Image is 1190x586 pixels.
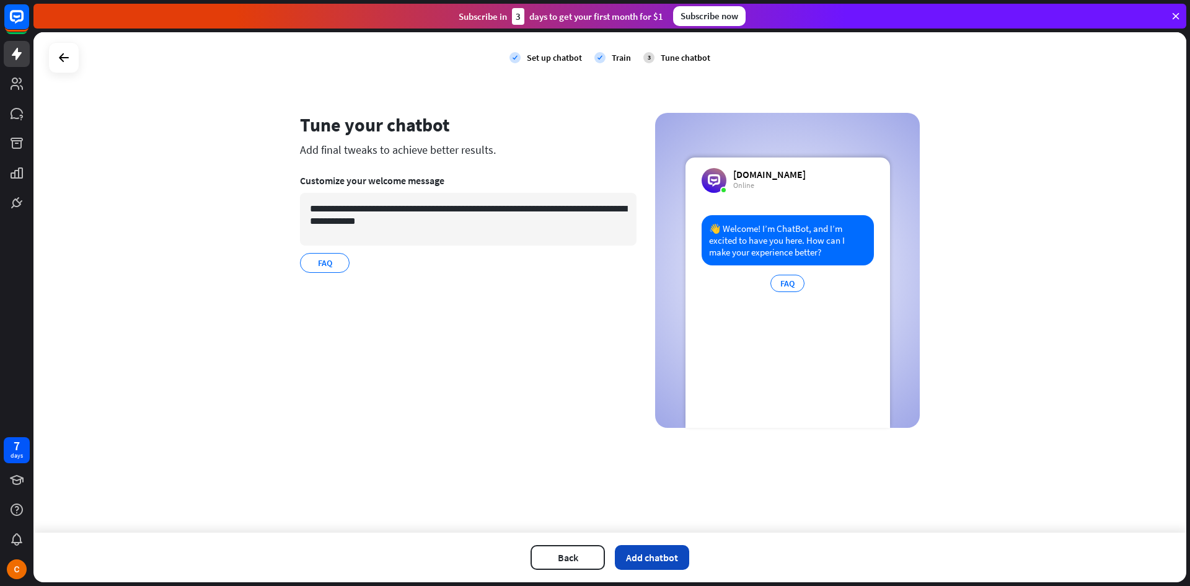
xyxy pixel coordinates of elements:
button: Back [531,545,605,570]
a: 7 days [4,437,30,463]
div: Tune chatbot [661,52,710,63]
div: [DOMAIN_NAME] [733,168,806,180]
div: Customize your welcome message [300,174,637,187]
div: Subscribe in days to get your first month for $1 [459,8,663,25]
i: check [509,52,521,63]
div: Set up chatbot [527,52,582,63]
div: 👋 Welcome! I’m ChatBot, and I’m excited to have you here. How can I make your experience better? [702,215,874,265]
div: 3 [643,52,654,63]
button: Open LiveChat chat widget [10,5,47,42]
div: Subscribe now [673,6,746,26]
div: days [11,451,23,460]
button: Add chatbot [615,545,689,570]
div: 3 [512,8,524,25]
div: FAQ [770,275,804,292]
div: Train [612,52,631,63]
i: check [594,52,606,63]
div: 7 [14,440,20,451]
span: FAQ [317,256,333,270]
div: Tune your chatbot [300,113,637,136]
div: Online [733,180,806,190]
div: Add final tweaks to achieve better results. [300,143,637,157]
